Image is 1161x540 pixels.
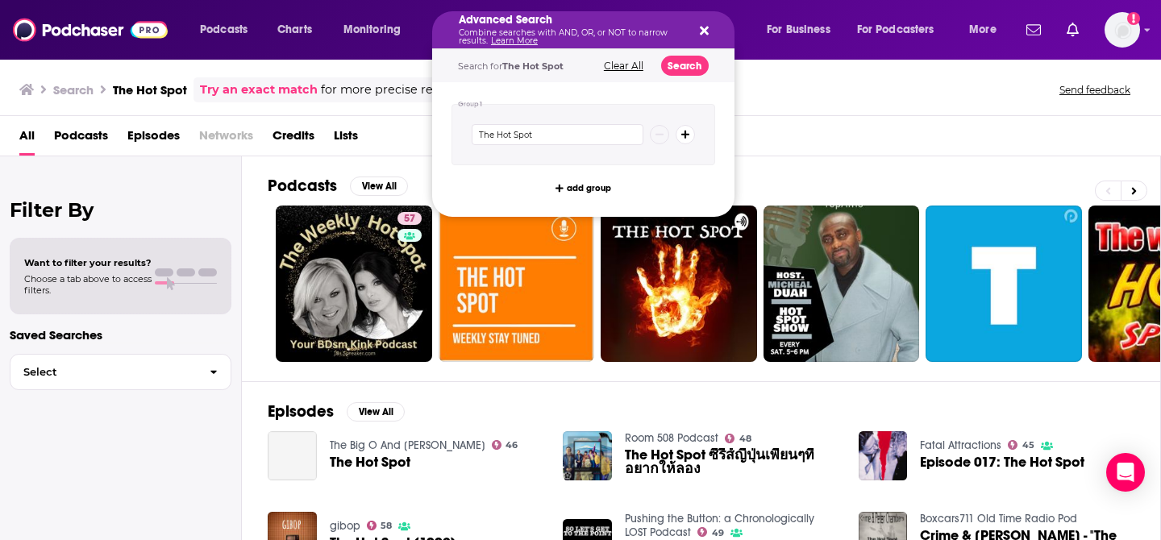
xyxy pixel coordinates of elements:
a: Show notifications dropdown [1060,16,1085,44]
a: Learn More [491,35,538,46]
a: The Big O And Dukes [330,438,485,452]
a: Boxcars711 Old Time Radio Pod [920,512,1077,525]
a: 57 [276,206,432,362]
span: For Business [767,19,830,41]
h3: The Hot Spot [113,82,187,98]
a: 49 [697,527,724,537]
a: The Hot Spot [330,455,410,469]
button: Clear All [599,60,648,72]
img: Episode 017: The Hot Spot [859,431,908,480]
button: open menu [332,17,422,43]
a: Pushing the Button: a Chronologically LOST Podcast [625,512,814,539]
a: Episode 017: The Hot Spot [920,455,1084,469]
h2: Filter By [10,198,231,222]
input: Type a keyword or phrase... [472,124,643,145]
a: 45 [1008,440,1034,450]
a: The Hot Spot ซีรีส์ญี่ปุ่นเพี้ยนๆที่อยากให้ลอง [625,448,839,476]
span: Want to filter your results? [24,257,152,268]
button: Send feedback [1055,83,1135,97]
a: 46 [492,440,518,450]
span: Select [10,367,197,377]
span: 48 [739,435,751,442]
a: Fatal Attractions [920,438,1001,452]
img: User Profile [1105,12,1140,48]
a: EpisodesView All [268,401,405,422]
div: Search podcasts, credits, & more... [447,11,750,48]
button: add group [551,178,616,197]
span: 57 [404,211,415,227]
button: View All [350,177,408,196]
span: Monitoring [343,19,401,41]
a: Credits [273,123,314,156]
a: All [19,123,35,156]
div: Open Intercom Messenger [1106,453,1145,492]
span: More [969,19,997,41]
span: For Podcasters [857,19,934,41]
a: Try an exact match [200,81,318,99]
span: Networks [199,123,253,156]
svg: Add a profile image [1127,12,1140,25]
button: open menu [189,17,268,43]
span: 46 [506,442,518,449]
span: Search for [458,60,564,72]
a: Charts [267,17,322,43]
span: for more precise results [321,81,460,99]
p: Combine searches with AND, OR, or NOT to narrow results. [459,29,682,45]
h2: Episodes [268,401,334,422]
button: open menu [958,17,1017,43]
a: The Hot Spot [268,431,317,480]
h3: Search [53,82,94,98]
button: open menu [755,17,851,43]
span: 58 [381,522,392,530]
a: 48 [725,434,751,443]
span: Podcasts [200,19,248,41]
span: Logged in as RobinBectel [1105,12,1140,48]
img: Podchaser - Follow, Share and Rate Podcasts [13,15,168,45]
span: The Hot Spot [502,60,564,72]
a: Episodes [127,123,180,156]
h2: Podcasts [268,176,337,196]
span: 49 [712,530,724,537]
a: 58 [367,521,393,530]
p: Saved Searches [10,327,231,343]
a: Podcasts [54,123,108,156]
img: The Hot Spot ซีรีส์ญี่ปุ่นเพี้ยนๆที่อยากให้ลอง [563,431,612,480]
a: Lists [334,123,358,156]
a: gibop [330,519,360,533]
span: add group [567,184,611,193]
a: Room 508 Podcast [625,431,718,445]
h4: Group 1 [458,101,483,108]
a: PodcastsView All [268,176,408,196]
button: open menu [847,17,958,43]
span: Charts [277,19,312,41]
span: Choose a tab above to access filters. [24,273,152,296]
button: Search [661,56,709,76]
a: 57 [397,212,422,225]
a: Show notifications dropdown [1020,16,1047,44]
button: Select [10,354,231,390]
span: 45 [1022,442,1034,449]
button: View All [347,402,405,422]
button: Show profile menu [1105,12,1140,48]
h5: Advanced Search [459,15,682,26]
